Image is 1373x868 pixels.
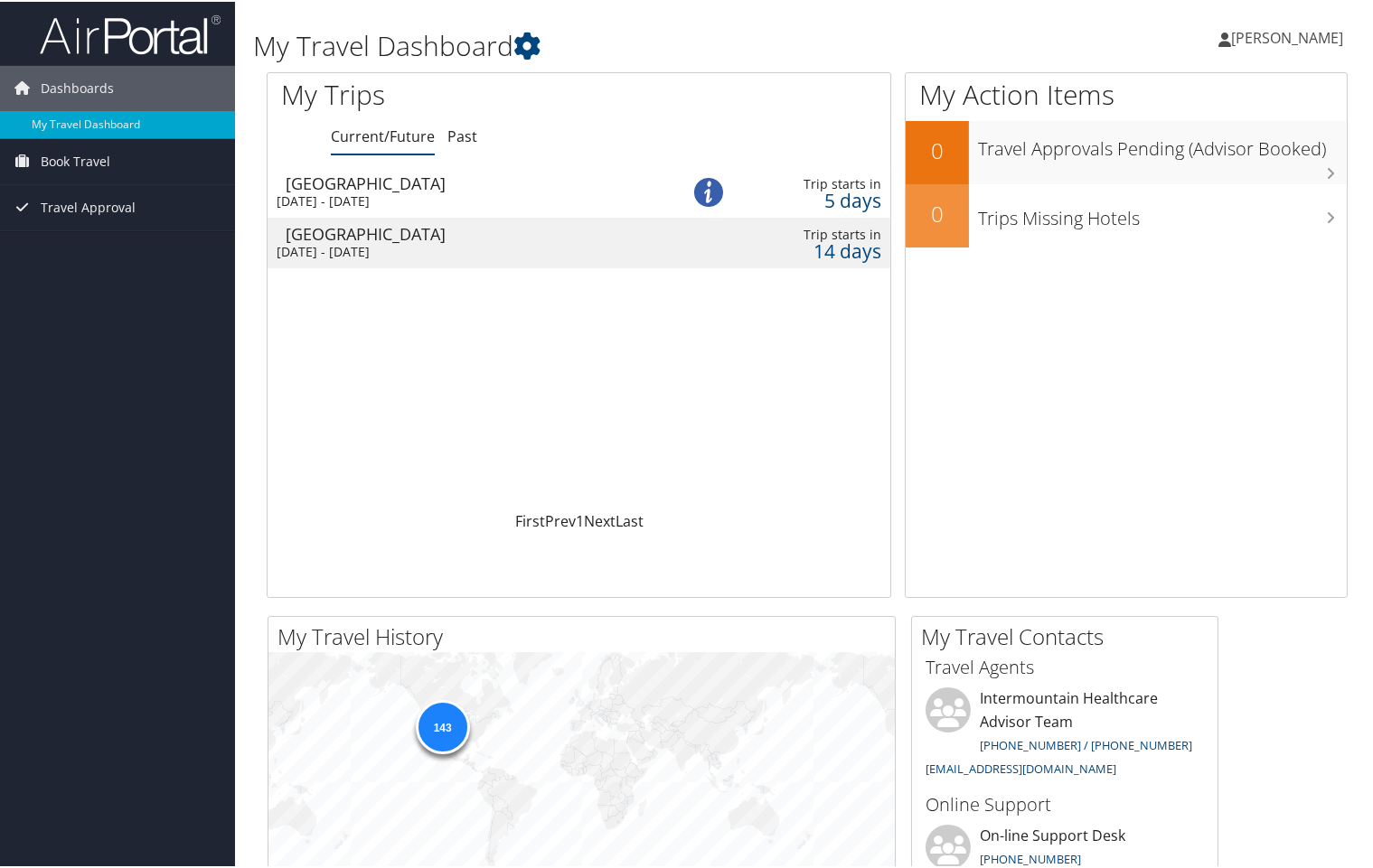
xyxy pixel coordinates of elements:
li: Intermountain Healthcare Advisor Team [917,686,1213,782]
h1: My Action Items [906,74,1347,112]
span: Travel Approval [41,183,136,229]
h2: 0 [906,134,969,164]
a: Current/Future [331,125,435,145]
a: [PHONE_NUMBER] [980,849,1081,865]
span: [PERSON_NAME] [1231,26,1343,46]
h3: Trips Missing Hotels [978,195,1347,229]
h3: Online Support [926,790,1204,816]
div: [DATE] - [DATE] [277,191,650,208]
div: [GEOGRAPHIC_DATA] [286,224,659,240]
a: Prev [545,509,576,529]
h2: 0 [906,197,969,228]
div: 14 days [750,241,881,257]
h1: My Trips [281,74,617,112]
span: Book Travel [41,137,110,182]
div: [DATE] - [DATE] [277,242,650,258]
img: airportal-logo.png [40,12,221,54]
h3: Travel Agents [926,653,1204,678]
h1: My Travel Dashboard [253,25,992,63]
a: Next [584,509,616,529]
div: Trip starts in [750,174,881,191]
img: alert-flat-solid-info.png [694,176,723,205]
a: Last [616,509,644,529]
div: Trip starts in [750,225,881,241]
div: 143 [415,698,469,752]
div: [GEOGRAPHIC_DATA] [286,173,659,190]
a: [PHONE_NUMBER] / [PHONE_NUMBER] [980,735,1192,751]
a: 0Travel Approvals Pending (Advisor Booked) [906,119,1347,182]
h2: My Travel Contacts [921,620,1218,650]
h2: My Travel History [277,620,895,650]
a: 1 [576,509,584,529]
a: 0Trips Missing Hotels [906,182,1347,246]
h3: Travel Approvals Pending (Advisor Booked) [978,126,1347,160]
div: 5 days [750,191,881,207]
a: First [515,509,545,529]
a: [PERSON_NAME] [1218,9,1361,63]
span: Dashboards [41,64,114,109]
a: Past [447,125,477,145]
a: [EMAIL_ADDRESS][DOMAIN_NAME] [926,759,1116,775]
